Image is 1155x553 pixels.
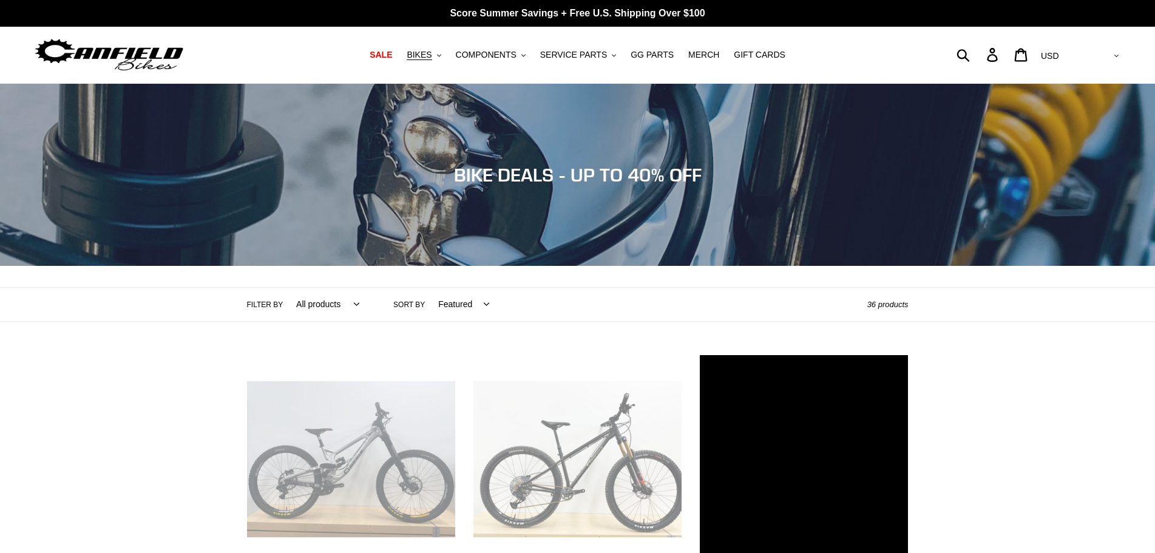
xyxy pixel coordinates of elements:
span: BIKE DEALS - UP TO 40% OFF [454,164,702,186]
span: COMPONENTS [456,50,517,60]
a: GIFT CARDS [728,47,791,63]
span: SERVICE PARTS [540,50,607,60]
a: MERCH [682,47,725,63]
button: BIKES [401,47,447,63]
span: 36 products [867,300,909,309]
span: MERCH [688,50,719,60]
img: Canfield Bikes [33,36,185,74]
label: Filter by [247,299,283,310]
span: GIFT CARDS [734,50,785,60]
span: GG PARTS [631,50,674,60]
a: SALE [364,47,398,63]
button: SERVICE PARTS [534,47,622,63]
button: COMPONENTS [450,47,532,63]
label: Sort by [393,299,425,310]
span: BIKES [407,50,432,60]
input: Search [963,41,994,68]
span: SALE [370,50,392,60]
a: GG PARTS [625,47,680,63]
